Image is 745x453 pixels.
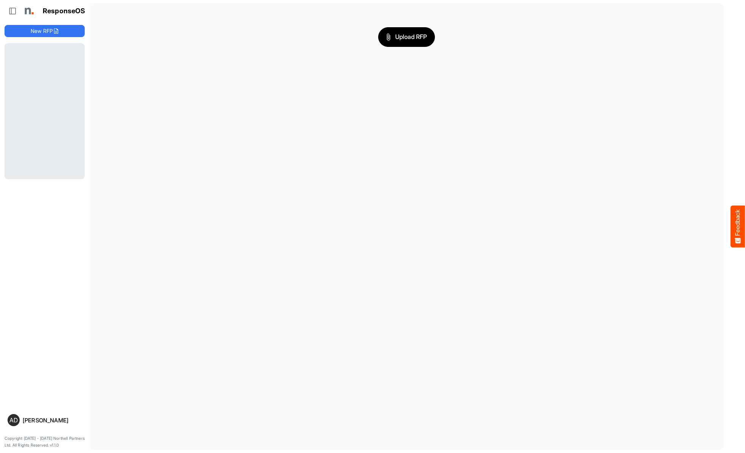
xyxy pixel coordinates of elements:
[378,27,435,47] button: Upload RFP
[9,417,18,423] span: AD
[386,32,427,42] span: Upload RFP
[21,3,36,19] img: Northell
[731,206,745,248] button: Feedback
[5,435,85,448] p: Copyright [DATE] - [DATE] Northell Partners Ltd. All Rights Reserved. v1.1.0
[5,25,85,37] button: New RFP
[5,43,85,179] div: Loading...
[43,7,85,15] h1: ResponseOS
[23,417,82,423] div: [PERSON_NAME]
